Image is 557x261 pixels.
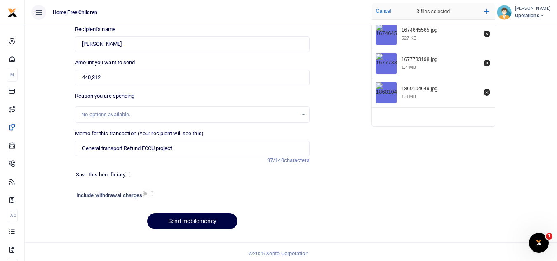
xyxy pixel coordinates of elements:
[482,88,491,97] button: Remove file
[75,92,134,100] label: Reason you are spending
[376,24,397,45] img: 1674645565.jpg
[515,12,550,19] span: Operations
[546,233,552,240] span: 1
[402,56,479,63] div: 1677733198.jpg
[75,25,115,33] label: Recipient's name
[482,59,491,68] button: Remove file
[147,213,237,229] button: Send mobilemoney
[402,94,416,99] div: 1.8 MB
[7,68,18,82] li: M
[75,141,309,156] input: Enter extra information
[7,8,17,18] img: logo-small
[497,5,512,20] img: profile-user
[76,192,150,199] h6: Include withdrawal charges
[7,9,17,15] a: logo-small logo-large logo-large
[402,35,417,41] div: 527 KB
[75,70,309,85] input: UGX
[376,53,397,74] img: 1677733198.jpg
[371,3,495,127] div: File Uploader
[267,157,284,163] span: 37/140
[529,233,549,253] iframe: Intercom live chat
[515,5,550,12] small: [PERSON_NAME]
[81,111,297,119] div: No options available.
[481,5,493,17] button: Add more files
[398,3,468,20] div: 3 files selected
[76,171,125,179] label: Save this beneficiary
[75,129,204,138] label: Memo for this transaction (Your recipient will see this)
[49,9,101,16] span: Home Free Children
[402,86,479,92] div: 1860104649.jpg
[7,209,18,222] li: Ac
[402,27,479,34] div: 1674645565.jpg
[374,6,394,16] button: Cancel
[284,157,310,163] span: characters
[376,82,397,103] img: 1860104649.jpg
[402,64,416,70] div: 1.4 MB
[497,5,550,20] a: profile-user [PERSON_NAME] Operations
[482,29,491,38] button: Remove file
[75,36,309,52] input: Loading name...
[75,59,135,67] label: Amount you want to send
